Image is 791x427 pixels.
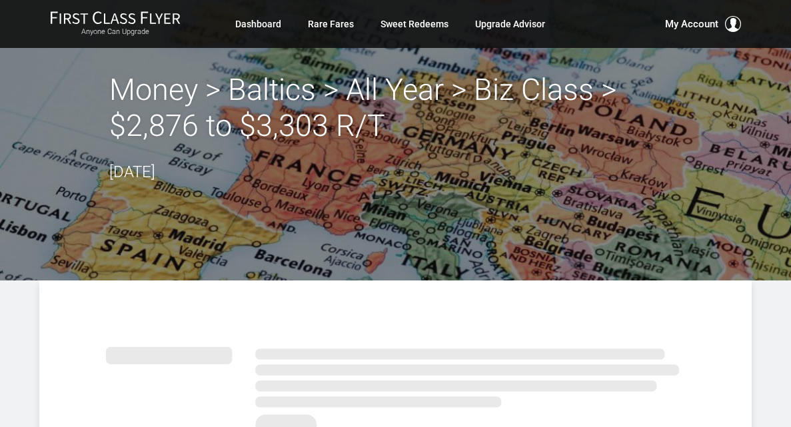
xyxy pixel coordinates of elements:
small: Anyone Can Upgrade [50,27,181,37]
button: My Account [665,16,741,32]
time: [DATE] [109,163,155,181]
a: Rare Fares [308,12,354,36]
img: First Class Flyer [50,11,181,25]
a: Dashboard [235,12,281,36]
h2: Money > Baltics > All Year > Biz Class > $2,876 to $3,303 R/T [109,72,682,144]
a: First Class FlyerAnyone Can Upgrade [50,11,181,37]
a: Sweet Redeems [381,12,448,36]
span: My Account [665,16,718,32]
a: Upgrade Advisor [475,12,545,36]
